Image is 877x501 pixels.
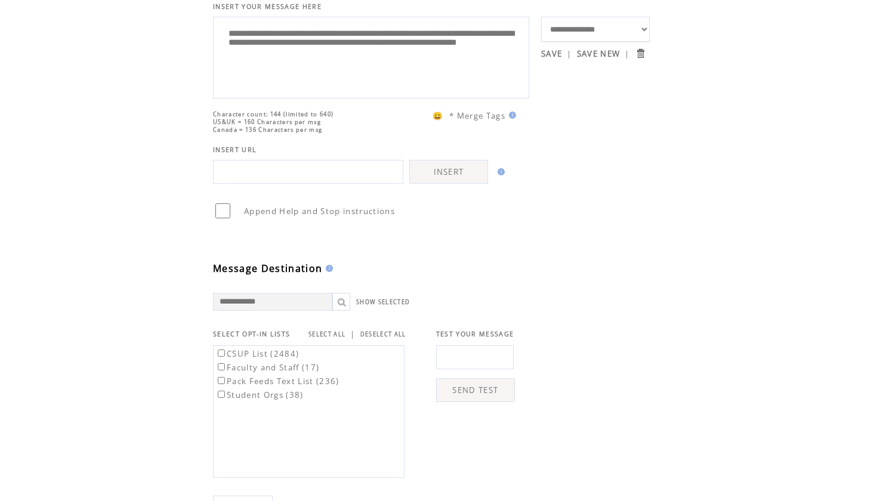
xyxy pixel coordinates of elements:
input: Submit [635,48,646,59]
span: US&UK = 160 Characters per msg [213,118,321,126]
label: CSUP List (2484) [215,348,299,359]
span: INSERT YOUR MESSAGE HERE [213,2,322,11]
a: SAVE [541,48,562,59]
input: CSUP List (2484) [218,350,225,357]
span: 😀 [433,110,443,121]
a: INSERT [409,160,488,184]
span: Append Help and Stop instructions [244,206,395,217]
span: SELECT OPT-IN LISTS [213,330,290,338]
a: SELECT ALL [308,330,345,338]
a: SEND TEST [436,378,515,402]
span: INSERT URL [213,146,257,154]
span: Message Destination [213,262,322,275]
label: Pack Feeds Text List (236) [215,376,339,386]
a: SAVE NEW [577,48,620,59]
input: Pack Feeds Text List (236) [218,377,225,384]
span: Character count: 144 (limited to 640) [213,110,333,118]
span: TEST YOUR MESSAGE [436,330,514,338]
img: help.gif [494,168,505,175]
img: help.gif [505,112,516,119]
span: | [350,329,355,339]
input: Faculty and Staff (17) [218,363,225,370]
label: Faculty and Staff (17) [215,362,319,373]
span: | [625,48,629,59]
span: Canada = 136 Characters per msg [213,126,322,134]
a: DESELECT ALL [360,330,406,338]
img: help.gif [322,265,333,272]
label: Student Orgs (38) [215,389,304,400]
a: SHOW SELECTED [356,298,410,306]
span: * Merge Tags [449,110,505,121]
input: Student Orgs (38) [218,391,225,398]
span: | [567,48,572,59]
